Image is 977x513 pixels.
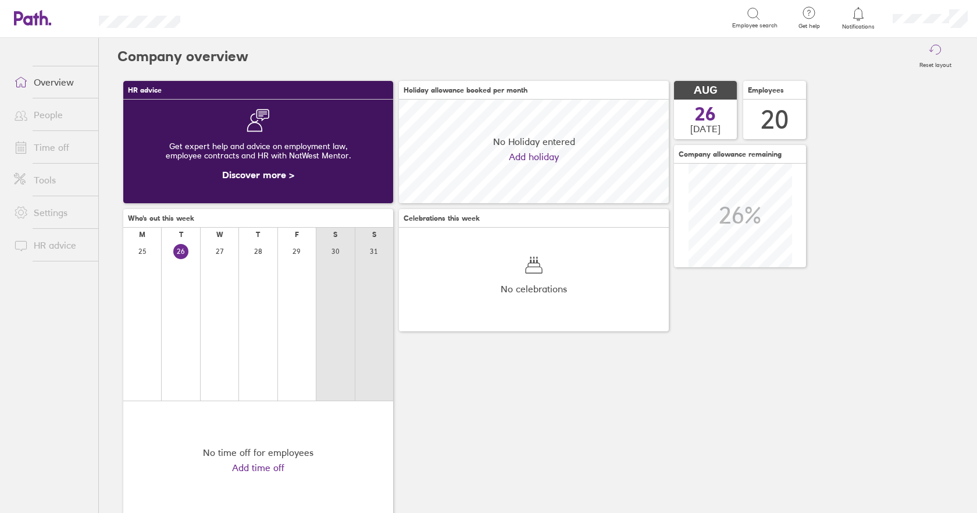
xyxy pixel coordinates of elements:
a: Notifications [840,6,878,30]
span: No celebrations [501,284,567,294]
a: HR advice [5,233,98,257]
a: People [5,103,98,126]
h2: Company overview [117,38,248,75]
a: Time off [5,136,98,159]
div: T [256,231,260,239]
div: S [333,231,337,239]
div: 20 [761,105,789,135]
div: W [216,231,223,239]
span: Holiday allowance booked per month [404,86,527,94]
a: Add time off [232,462,284,473]
span: Notifications [840,23,878,30]
div: Search [212,12,241,23]
a: Overview [5,70,98,94]
span: Celebrations this week [404,214,480,222]
div: F [295,231,299,239]
span: Employee search [732,22,778,29]
a: Discover more > [222,169,294,181]
div: M [139,231,145,239]
span: Who's out this week [128,214,194,222]
span: HR advice [128,86,162,94]
span: AUG [694,84,717,97]
label: Reset layout [912,58,958,69]
a: Settings [5,201,98,224]
a: Add holiday [509,151,559,162]
div: Get expert help and advice on employment law, employee contracts and HR with NatWest Mentor. [133,132,384,169]
span: [DATE] [690,123,721,134]
span: No Holiday entered [493,136,575,147]
span: Employees [748,86,784,94]
span: 26 [695,105,716,123]
span: Get help [790,23,828,30]
a: Tools [5,168,98,192]
div: S [372,231,376,239]
div: T [179,231,183,239]
div: No time off for employees [203,447,313,458]
span: Company allowance remaining [679,150,782,158]
button: Reset layout [912,38,958,75]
